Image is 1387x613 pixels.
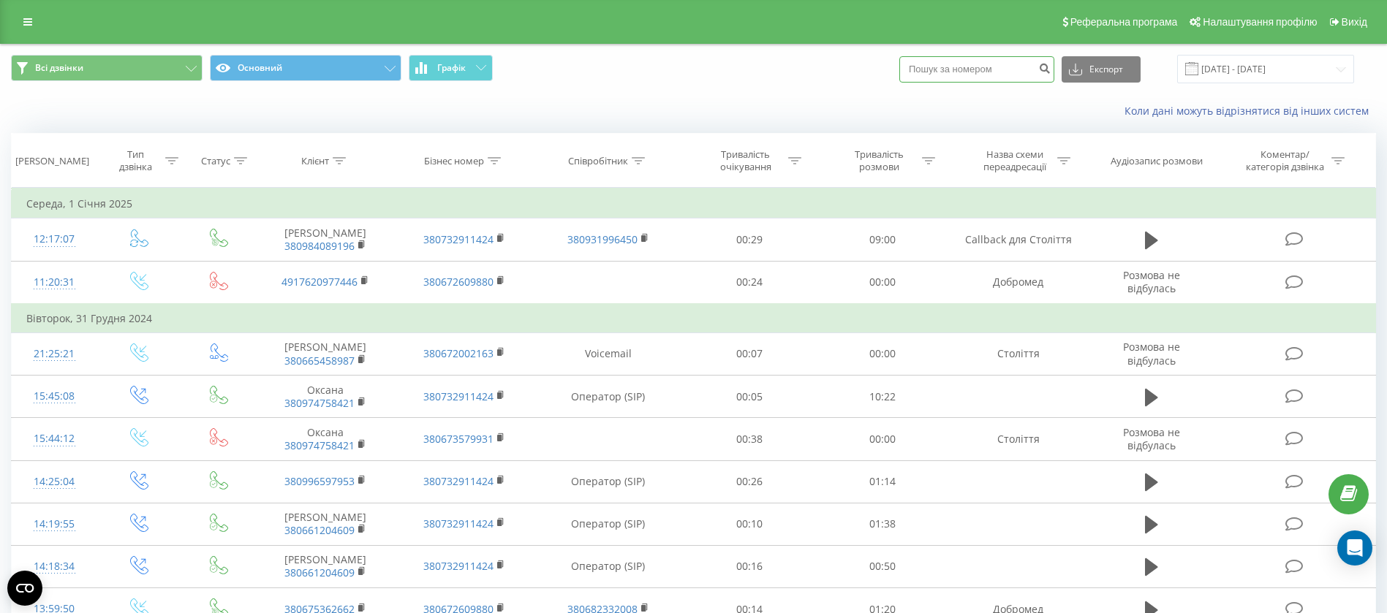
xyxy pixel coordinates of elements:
[257,418,395,460] td: Оксана
[1123,340,1180,367] span: Розмова не відбулась
[210,55,401,81] button: Основний
[683,376,816,418] td: 00:05
[423,474,494,488] a: 380732911424
[683,218,816,261] td: 00:29
[15,155,89,167] div: [PERSON_NAME]
[437,63,466,73] span: Графік
[7,571,42,606] button: Open CMP widget
[284,354,355,368] a: 380665458987
[281,275,358,289] a: 4917620977446
[1242,148,1328,173] div: Коментар/категорія дзвінка
[706,148,785,173] div: Тривалість очікування
[26,468,82,496] div: 14:25:04
[567,232,638,246] a: 380931996450
[683,418,816,460] td: 00:38
[816,503,949,545] td: 01:38
[816,261,949,304] td: 00:00
[683,503,816,545] td: 00:10
[534,376,683,418] td: Оператор (SIP)
[424,155,484,167] div: Бізнес номер
[1337,530,1372,566] div: Open Intercom Messenger
[257,218,395,261] td: [PERSON_NAME]
[284,239,355,253] a: 380984089196
[683,545,816,587] td: 00:16
[1123,425,1180,452] span: Розмова не відбулась
[284,438,355,452] a: 380974758421
[1125,104,1376,118] a: Коли дані можуть відрізнятися вiд інших систем
[110,148,162,173] div: Тип дзвінка
[1342,16,1367,28] span: Вихід
[201,155,230,167] div: Статус
[1062,56,1141,83] button: Експорт
[1070,16,1178,28] span: Реферальна програма
[534,503,683,545] td: Оператор (SIP)
[257,545,395,587] td: [PERSON_NAME]
[12,304,1376,333] td: Вівторок, 31 Грудня 2024
[899,56,1054,83] input: Пошук за номером
[1203,16,1317,28] span: Налаштування профілю
[284,523,355,537] a: 380661204609
[257,332,395,375] td: [PERSON_NAME]
[816,460,949,503] td: 01:14
[816,218,949,261] td: 09:00
[949,418,1087,460] td: Століття
[975,148,1054,173] div: Назва схеми переадресації
[683,460,816,503] td: 00:26
[816,418,949,460] td: 00:00
[284,396,355,410] a: 380974758421
[423,432,494,446] a: 380673579931
[816,332,949,375] td: 00:00
[423,389,494,403] a: 380732911424
[949,218,1087,261] td: Callback для Століття
[949,261,1087,304] td: Добромед
[26,382,82,411] div: 15:45:08
[423,517,494,530] a: 380732911424
[409,55,493,81] button: Графік
[423,232,494,246] a: 380732911424
[301,155,329,167] div: Клієнт
[683,332,816,375] td: 00:07
[423,346,494,360] a: 380672002163
[423,559,494,573] a: 380732911424
[26,424,82,453] div: 15:44:12
[11,55,203,81] button: Всі дзвінки
[26,268,82,297] div: 11:20:31
[568,155,628,167] div: Співробітник
[840,148,918,173] div: Тривалість розмови
[257,503,395,545] td: [PERSON_NAME]
[1123,268,1180,295] span: Розмова не відбулась
[683,261,816,304] td: 00:24
[257,376,395,418] td: Оксана
[12,189,1376,218] td: Середа, 1 Січня 2025
[26,510,82,538] div: 14:19:55
[35,62,83,74] span: Всі дзвінки
[423,275,494,289] a: 380672609880
[284,566,355,579] a: 380661204609
[949,332,1087,375] td: Століття
[26,225,82,254] div: 12:17:07
[26,552,82,581] div: 14:18:34
[534,460,683,503] td: Оператор (SIP)
[816,545,949,587] td: 00:50
[816,376,949,418] td: 10:22
[534,332,683,375] td: Voicemail
[1111,155,1203,167] div: Аудіозапис розмови
[284,474,355,488] a: 380996597953
[534,545,683,587] td: Оператор (SIP)
[26,340,82,368] div: 21:25:21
